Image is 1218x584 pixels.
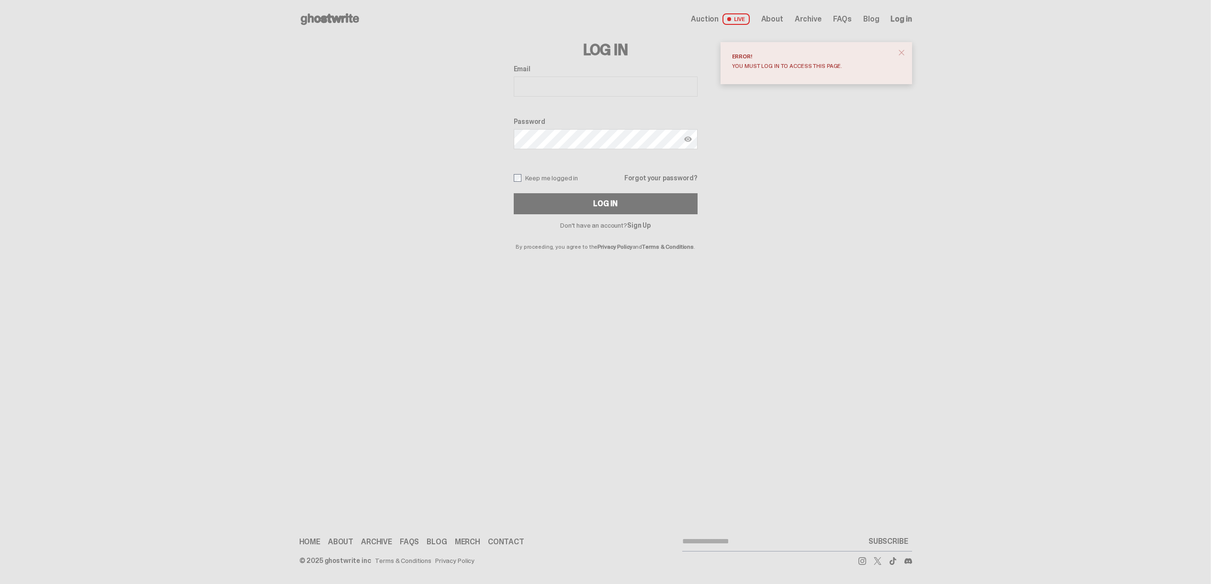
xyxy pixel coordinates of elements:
span: LIVE [722,13,750,25]
a: About [328,538,353,546]
label: Email [514,65,698,73]
input: Keep me logged in [514,174,521,182]
a: Merch [455,538,480,546]
img: Show password [684,135,692,143]
h3: Log In [514,42,698,57]
a: Terms & Conditions [375,557,431,564]
a: Archive [795,15,822,23]
a: Home [299,538,320,546]
a: Auction LIVE [691,13,749,25]
a: Terms & Conditions [642,243,694,251]
button: close [893,44,910,61]
a: About [761,15,783,23]
p: Don't have an account? [514,222,698,229]
a: Privacy Policy [435,557,474,564]
button: SUBSCRIBE [865,532,912,551]
a: Contact [488,538,524,546]
a: Blog [863,15,879,23]
a: Sign Up [627,221,651,230]
button: Log In [514,193,698,214]
label: Password [514,118,698,125]
a: Blog [427,538,447,546]
div: You must log in to access this page. [732,63,893,69]
p: By proceeding, you agree to the and . [514,229,698,250]
a: Archive [361,538,392,546]
a: Log in [891,15,912,23]
div: Error! [732,54,893,59]
a: Privacy Policy [598,243,632,251]
div: Log In [593,200,617,208]
a: Forgot your password? [624,175,697,181]
div: © 2025 ghostwrite inc [299,557,371,564]
a: FAQs [400,538,419,546]
a: FAQs [833,15,852,23]
label: Keep me logged in [514,174,578,182]
span: Auction [691,15,719,23]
